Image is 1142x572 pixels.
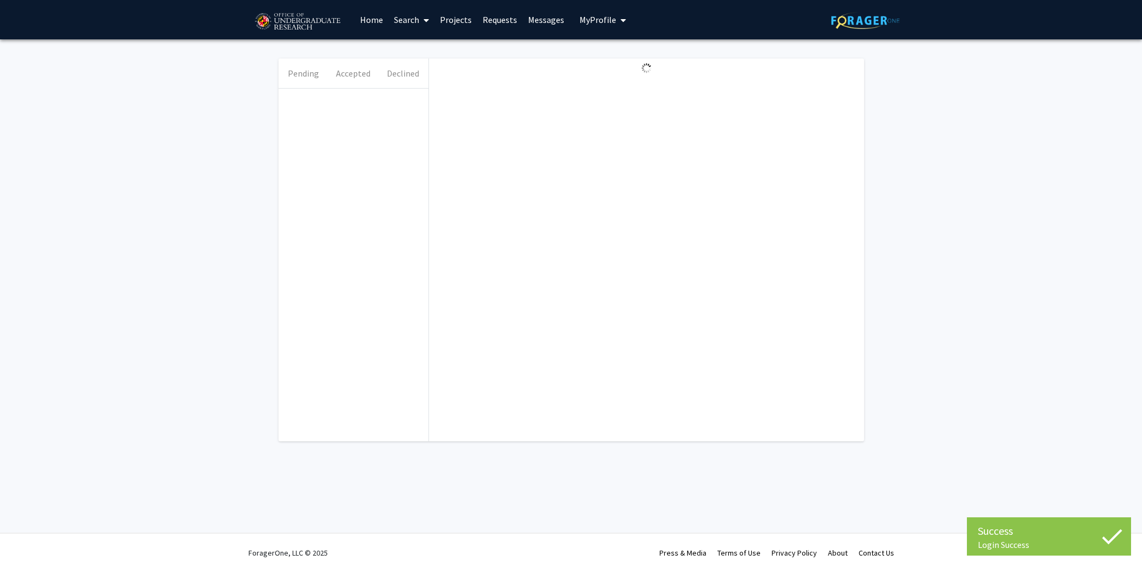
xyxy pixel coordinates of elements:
[389,1,434,39] a: Search
[831,12,900,29] img: ForagerOne Logo
[248,534,328,572] div: ForagerOne, LLC © 2025
[477,1,523,39] a: Requests
[378,59,428,88] button: Declined
[772,548,817,558] a: Privacy Policy
[328,59,378,88] button: Accepted
[279,59,328,88] button: Pending
[978,523,1120,539] div: Success
[828,548,848,558] a: About
[859,548,894,558] a: Contact Us
[659,548,706,558] a: Press & Media
[978,539,1120,550] div: Login Success
[251,8,344,36] img: University of Maryland Logo
[355,1,389,39] a: Home
[637,59,656,78] img: Loading
[523,1,570,39] a: Messages
[579,14,616,25] span: My Profile
[717,548,761,558] a: Terms of Use
[434,1,477,39] a: Projects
